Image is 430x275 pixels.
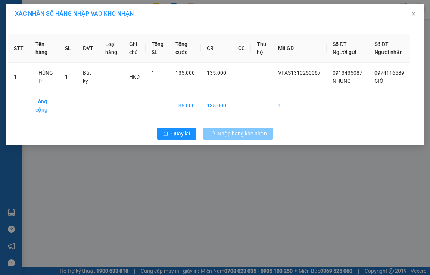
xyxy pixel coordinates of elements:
[278,70,321,76] span: VPAS1310250067
[59,34,77,63] th: SL
[8,34,29,63] th: STT
[201,34,232,63] th: CR
[333,78,351,84] span: NHUNG
[99,34,123,63] th: Loại hàng
[209,131,218,136] span: loading
[77,34,99,63] th: ĐVT
[77,63,99,91] td: Bất kỳ
[129,74,140,80] span: HKD
[272,91,327,120] td: 1
[403,4,424,25] button: Close
[123,34,146,63] th: Ghi chú
[29,91,59,120] td: Tổng cộng
[411,11,417,17] span: close
[29,34,59,63] th: Tên hàng
[333,70,362,76] span: 0913435087
[272,34,327,63] th: Mã GD
[163,131,168,137] span: rollback
[374,41,389,47] span: Số ĐT
[146,91,169,120] td: 1
[374,70,404,76] span: 0974116589
[218,129,267,138] span: Nhập hàng kho nhận
[157,128,196,140] button: rollbackQuay lại
[203,128,273,140] button: Nhập hàng kho nhận
[201,91,232,120] td: 135.000
[171,129,190,138] span: Quay lại
[169,34,201,63] th: Tổng cước
[175,70,195,76] span: 135.000
[374,49,403,55] span: Người nhận
[333,41,347,47] span: Số ĐT
[169,91,201,120] td: 135.000
[207,70,226,76] span: 135.000
[333,49,356,55] span: Người gửi
[232,34,251,63] th: CC
[374,78,385,84] span: GIỎI
[65,74,68,80] span: 1
[251,34,272,63] th: Thu hộ
[29,63,59,91] td: THÙNG TP
[8,63,29,91] td: 1
[152,70,155,76] span: 1
[146,34,169,63] th: Tổng SL
[15,10,134,17] span: XÁC NHẬN SỐ HÀNG NHẬP VÀO KHO NHẬN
